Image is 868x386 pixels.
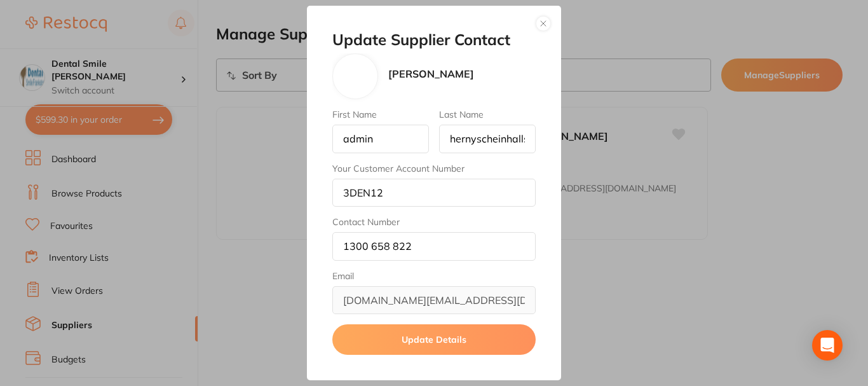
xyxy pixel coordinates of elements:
button: Update Details [332,324,536,355]
p: [PERSON_NAME] [388,68,474,79]
label: Email [332,271,536,281]
h2: Update Supplier Contact [332,31,536,49]
label: Contact Number [332,217,536,227]
label: Last Name [439,109,536,120]
label: First Name [332,109,429,120]
label: Your Customer Account Number [332,163,536,174]
div: Open Intercom Messenger [812,330,843,361]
